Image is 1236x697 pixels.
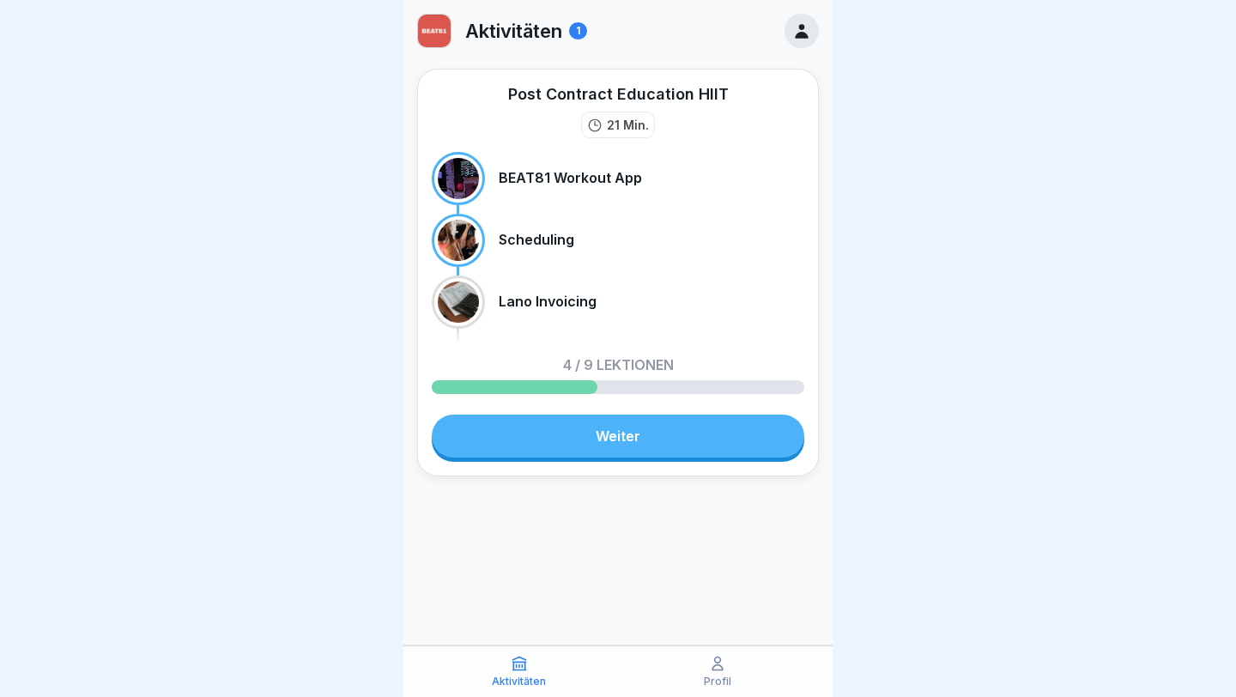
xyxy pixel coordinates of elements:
p: Lano Invoicing [499,294,597,310]
p: 21 Min. [607,116,649,134]
p: BEAT81 Workout App [499,170,642,186]
a: Weiter [432,415,804,458]
div: 1 [569,22,587,39]
p: Profil [704,676,731,688]
p: 4 / 9 Lektionen [563,358,674,372]
img: hrdyj4tscali0st5u12judfl.png [418,15,451,47]
div: Post Contract Education HIIT [508,83,729,105]
p: Aktivitäten [465,20,562,42]
p: Aktivitäten [492,676,546,688]
p: Scheduling [499,232,574,248]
